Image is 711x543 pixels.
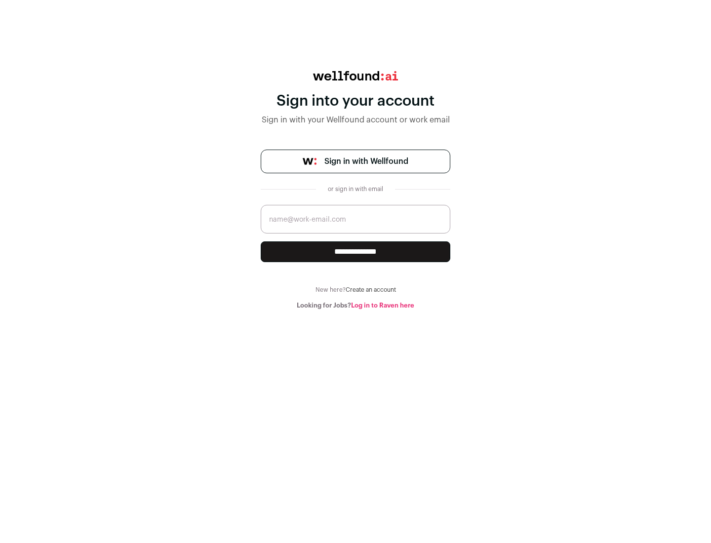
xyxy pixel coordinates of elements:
[346,287,396,293] a: Create an account
[261,302,450,310] div: Looking for Jobs?
[313,71,398,80] img: wellfound:ai
[261,92,450,110] div: Sign into your account
[324,155,408,167] span: Sign in with Wellfound
[261,286,450,294] div: New here?
[261,205,450,233] input: name@work-email.com
[351,302,414,309] a: Log in to Raven here
[261,150,450,173] a: Sign in with Wellfound
[303,158,316,165] img: wellfound-symbol-flush-black-fb3c872781a75f747ccb3a119075da62bfe97bd399995f84a933054e44a575c4.png
[261,114,450,126] div: Sign in with your Wellfound account or work email
[324,185,387,193] div: or sign in with email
